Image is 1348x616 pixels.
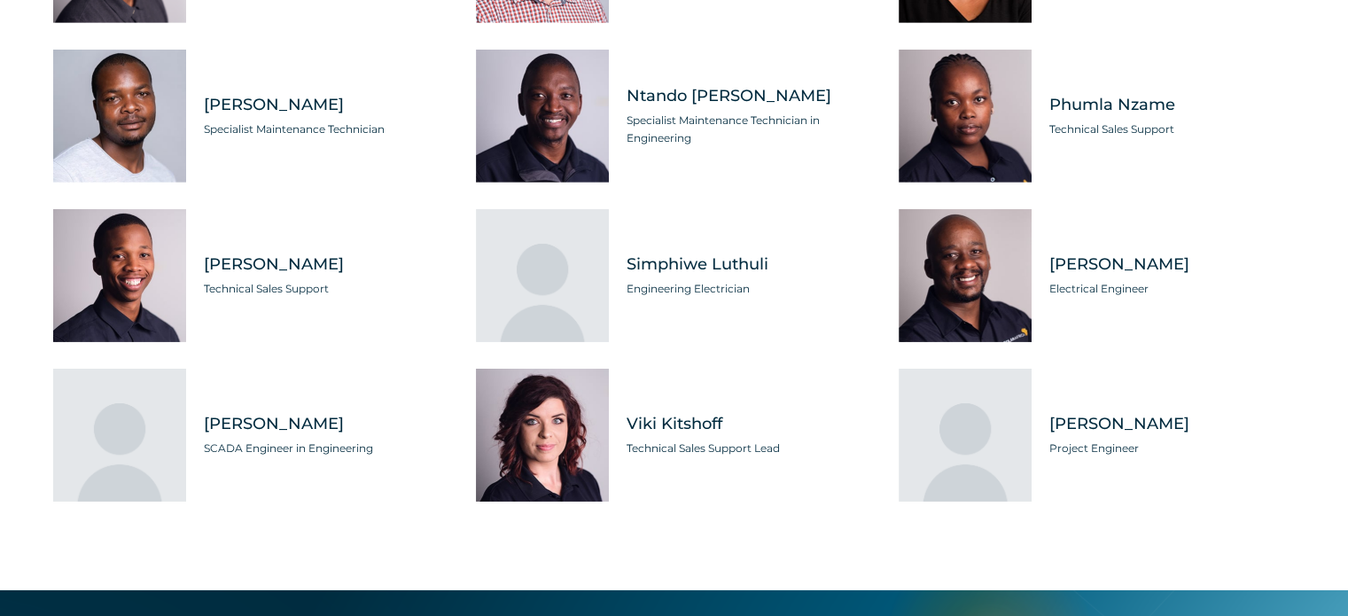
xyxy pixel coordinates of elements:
span: Electrical Engineer [1049,280,1295,298]
span: Engineering Electrician [627,280,872,298]
span: Project Engineer [1049,440,1295,457]
span: [PERSON_NAME] [1049,253,1295,276]
span: Specialist Maintenance Technician [204,121,449,138]
span: Ntando [PERSON_NAME] [627,85,872,107]
span: [PERSON_NAME] [204,413,449,435]
span: Viki Kitshoff [627,413,872,435]
span: [PERSON_NAME] [1049,413,1295,435]
span: [PERSON_NAME] [204,253,449,276]
span: [PERSON_NAME] [204,94,449,116]
span: SCADA Engineer in Engineering [204,440,449,457]
span: Simphiwe Luthuli [627,253,872,276]
span: Technical Sales Support Lead [627,440,872,457]
span: Phumla Nzame [1049,94,1295,116]
span: Technical Sales Support [204,280,449,298]
span: Specialist Maintenance Technician in Engineering [627,112,872,147]
span: Technical Sales Support [1049,121,1295,138]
